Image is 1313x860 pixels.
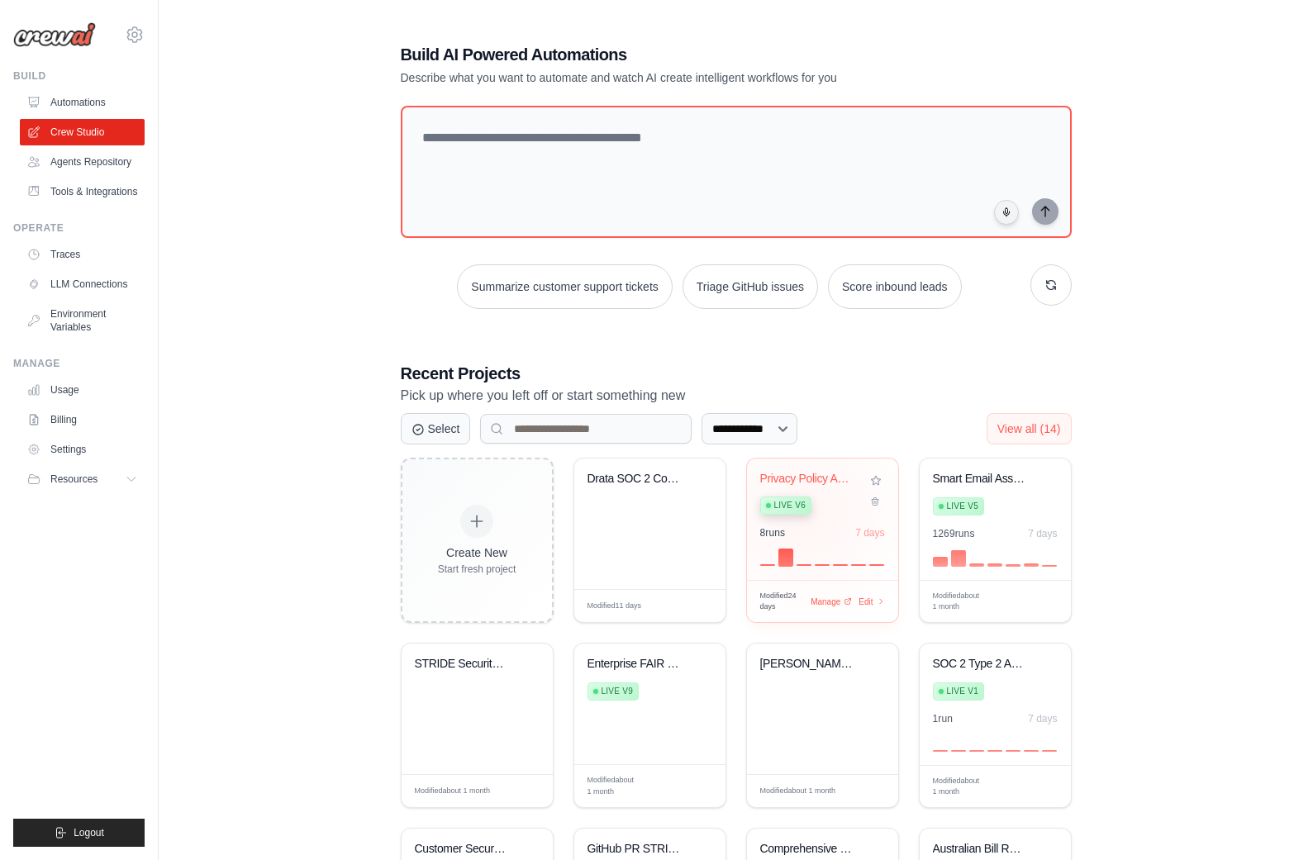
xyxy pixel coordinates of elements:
[20,406,145,433] a: Billing
[13,357,145,370] div: Manage
[401,43,956,66] h1: Build AI Powered Automations
[933,712,954,725] div: 1 run
[588,842,687,857] div: GitHub PR STRIDE Security Analysis
[20,301,145,340] a: Environment Variables
[1031,596,1045,608] span: Edit
[933,842,1033,857] div: Australian Bill Review Crew
[20,149,145,175] a: Agents Repository
[933,591,984,613] span: Modified about 1 month
[638,780,668,792] span: Manage
[1024,563,1039,567] div: Day 6: 25 executions
[983,596,1025,608] div: Manage deployment
[933,776,984,798] span: Modified about 1 month
[933,547,1058,567] div: Activity over last 7 days
[686,600,700,612] span: Edit
[811,596,852,608] div: Manage deployment
[987,563,1002,567] div: Day 4: 24 executions
[401,69,956,86] p: Describe what you want to automate and watch AI create intelligent workflows for you
[983,596,1013,608] span: Manage
[811,596,840,608] span: Manage
[778,549,793,567] div: Day 2: 1 executions
[947,500,978,513] span: Live v5
[588,472,687,487] div: Drata SOC 2 Compliance Gap Report Generator
[438,544,516,561] div: Create New
[947,685,978,698] span: Live v1
[20,436,145,463] a: Settings
[983,781,1025,793] div: Manage deployment
[74,826,104,839] span: Logout
[602,685,633,698] span: Live v9
[760,657,860,672] div: Kandji MDM Reporting Automation
[415,786,491,797] span: Modified about 1 month
[869,563,884,565] div: Day 7: 0 executions
[933,657,1033,672] div: SOC 2 Type 2 Audit Preparation Crew
[20,178,145,205] a: Tools & Integrations
[774,499,806,512] span: Live v6
[588,657,687,672] div: Enterprise FAIR Risk Analysis & Mitigation Platform
[987,750,1002,752] div: Day 4: 0 executions
[760,842,860,857] div: Comprehensive Risk Assessment & Threat Analysis Framework
[760,591,811,613] span: Modified 24 days
[50,473,98,486] span: Resources
[815,563,830,565] div: Day 4: 0 executions
[401,385,1072,406] p: Pick up where you left off or start something new
[969,750,984,752] div: Day 3: 0 executions
[13,221,145,235] div: Operate
[1028,712,1057,725] div: 7 days
[13,69,145,83] div: Build
[20,119,145,145] a: Crew Studio
[833,563,848,565] div: Day 5: 0 executions
[683,264,818,309] button: Triage GitHub issues
[588,775,639,797] span: Modified about 1 month
[401,413,471,444] button: Select
[401,362,1072,385] h3: Recent Projects
[20,271,145,297] a: LLM Connections
[415,657,515,672] div: STRIDE Security Threat Modeling
[760,472,860,487] div: Privacy Policy Analyzer
[933,527,975,540] div: 1269 run s
[13,819,145,847] button: Logout
[20,89,145,116] a: Automations
[969,563,984,566] div: Day 3: 23 executions
[1031,781,1045,793] span: Edit
[1006,750,1020,752] div: Day 5: 0 executions
[867,472,885,490] button: Add to favorites
[851,563,866,565] div: Day 6: 0 executions
[797,563,811,565] div: Day 3: 0 executions
[457,264,672,309] button: Summarize customer support tickets
[588,601,642,612] span: Modified 11 days
[855,526,884,539] div: 7 days
[1024,750,1039,752] div: Day 6: 0 executions
[13,22,96,47] img: Logo
[438,563,516,576] div: Start fresh project
[1030,264,1072,306] button: Get new suggestions
[951,750,966,752] div: Day 2: 0 executions
[859,596,873,608] span: Edit
[1042,750,1057,752] div: Day 7: 0 executions
[933,732,1058,752] div: Activity over last 7 days
[867,493,885,510] button: Delete project
[1042,565,1057,567] div: Day 7: 6 executions
[20,377,145,403] a: Usage
[760,786,836,797] span: Modified about 1 month
[987,413,1072,444] button: View all (14)
[933,472,1033,487] div: Smart Email Assistant
[951,550,966,567] div: Day 2: 137 executions
[828,264,962,309] button: Score inbound leads
[513,785,527,797] span: Edit
[20,241,145,268] a: Traces
[1028,527,1057,540] div: 7 days
[760,546,885,566] div: Activity over last 7 days
[983,781,1013,793] span: Manage
[994,200,1019,225] button: Click to speak your automation idea
[859,785,873,797] span: Edit
[933,557,948,567] div: Day 1: 82 executions
[933,750,948,752] div: Day 1: 0 executions
[760,526,786,539] div: 8 run s
[686,780,700,792] span: Edit
[638,780,679,792] div: Manage deployment
[997,422,1061,435] span: View all (14)
[20,466,145,492] button: Resources
[415,842,515,857] div: Customer Security Brief Maker
[760,563,775,565] div: Day 1: 0 executions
